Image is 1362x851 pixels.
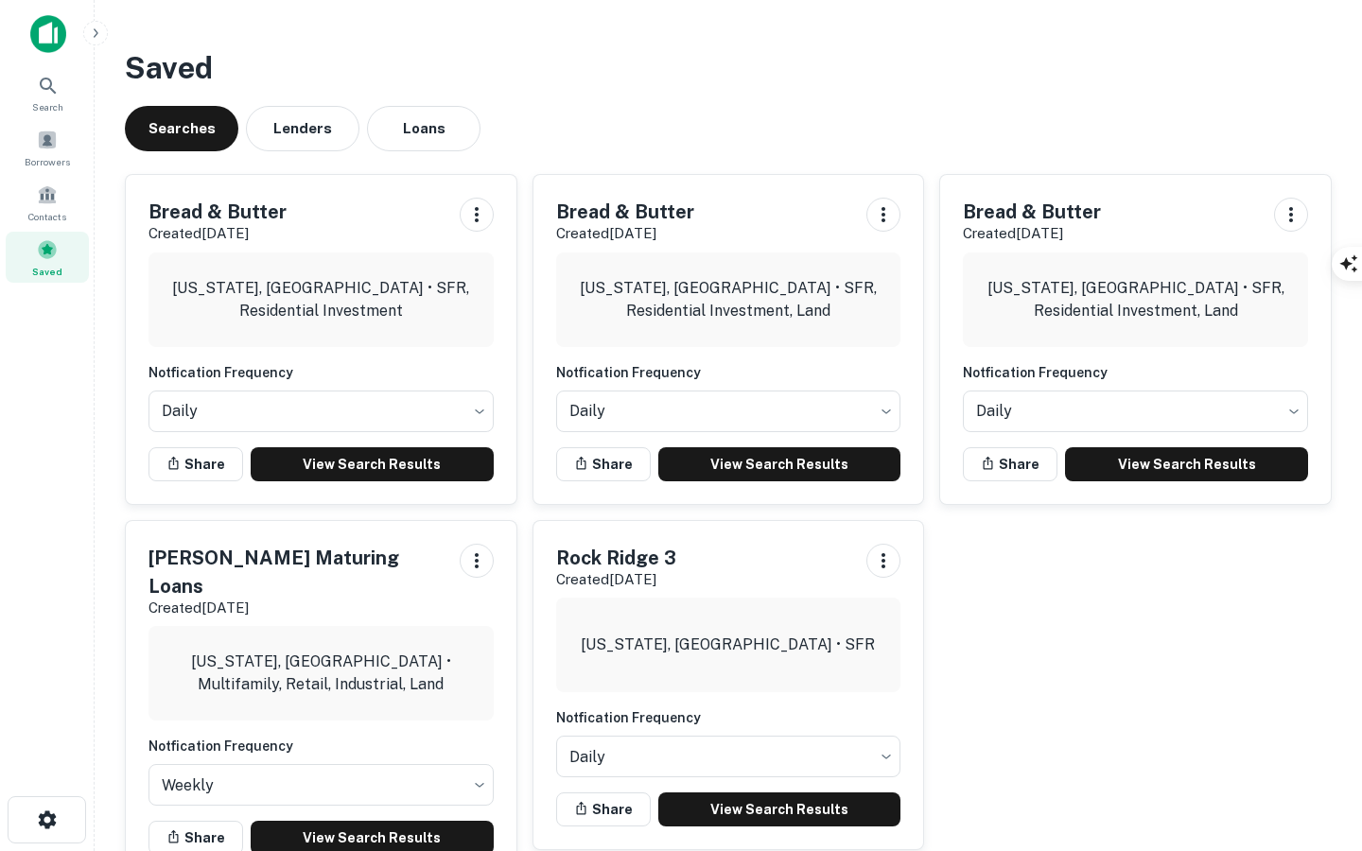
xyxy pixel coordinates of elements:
button: Share [556,792,651,826]
span: Search [32,99,63,114]
h6: Notfication Frequency [556,362,901,383]
h5: Bread & Butter [556,198,694,226]
a: Borrowers [6,122,89,173]
div: Without label [556,730,901,783]
button: Share [556,447,651,481]
button: Share [148,447,243,481]
button: Share [963,447,1057,481]
h6: Notfication Frequency [148,736,494,756]
p: Created [DATE] [556,568,676,591]
iframe: Chat Widget [1267,700,1362,790]
a: View Search Results [658,792,901,826]
button: Loans [367,106,480,151]
a: View Search Results [251,447,494,481]
p: Created [DATE] [963,222,1101,245]
span: Contacts [28,209,66,224]
img: capitalize-icon.png [30,15,66,53]
h5: [PERSON_NAME] Maturing Loans [148,544,445,600]
a: View Search Results [1065,447,1308,481]
div: Without label [963,385,1308,438]
h6: Notfication Frequency [556,707,901,728]
a: View Search Results [658,447,901,481]
a: Saved [6,232,89,283]
p: [US_STATE], [GEOGRAPHIC_DATA] • Multifamily, Retail, Industrial, Land [164,651,479,696]
h6: Notfication Frequency [148,362,494,383]
span: Saved [32,264,62,279]
p: [US_STATE], [GEOGRAPHIC_DATA] • SFR, Residential Investment [164,277,479,322]
p: [US_STATE], [GEOGRAPHIC_DATA] • SFR, Residential Investment, Land [571,277,886,322]
button: Searches [125,106,238,151]
h5: Bread & Butter [148,198,287,226]
a: Search [6,67,89,118]
h6: Notfication Frequency [963,362,1308,383]
p: Created [DATE] [556,222,694,245]
div: Without label [556,385,901,438]
p: Created [DATE] [148,222,287,245]
span: Borrowers [25,154,70,169]
a: Contacts [6,177,89,228]
h5: Rock Ridge 3 [556,544,676,572]
div: Without label [148,385,494,438]
h5: Bread & Butter [963,198,1101,226]
div: Without label [148,758,494,811]
h3: Saved [125,45,1332,91]
button: Lenders [246,106,359,151]
p: [US_STATE], [GEOGRAPHIC_DATA] • SFR, Residential Investment, Land [978,277,1293,322]
p: [US_STATE], [GEOGRAPHIC_DATA] • SFR [581,634,875,656]
p: Created [DATE] [148,597,445,619]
